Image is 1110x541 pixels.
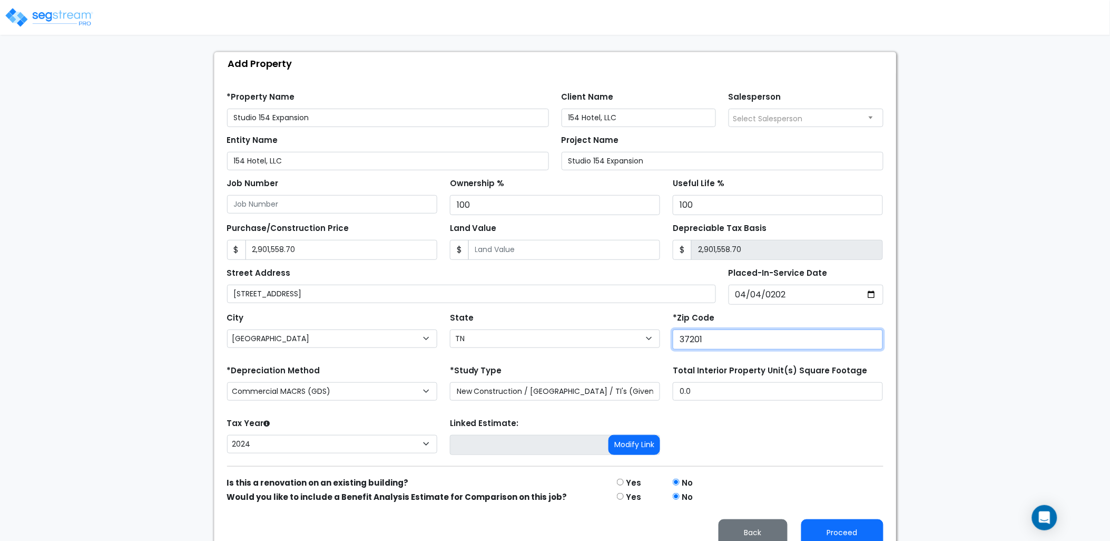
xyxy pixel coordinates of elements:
label: Purchase/Construction Price [227,223,349,235]
input: 0.00 [691,240,883,260]
input: Useful Life % [673,195,883,215]
input: total square foot [673,382,883,401]
input: Property Name [227,109,549,127]
span: $ [450,240,469,260]
input: Entity Name [227,152,549,170]
label: Useful Life % [673,178,724,190]
label: Yes [626,491,641,504]
label: Ownership % [450,178,505,190]
div: Add Property [220,52,896,75]
label: *Study Type [450,365,502,377]
input: Ownership % [450,195,660,215]
label: No [682,477,693,489]
input: Land Value [468,240,660,260]
strong: Would you like to include a Benefit Analysis Estimate for Comparison on this job? [227,491,567,503]
input: Purchase or Construction Price [245,240,437,260]
div: Open Intercom Messenger [1032,505,1057,530]
input: Client Name [562,109,716,127]
label: Linked Estimate: [450,418,519,430]
label: State [450,312,474,324]
label: *Zip Code [673,312,714,324]
button: Modify Link [608,435,660,455]
span: Select Salesperson [733,113,803,124]
label: Land Value [450,223,497,235]
input: Street Address [227,285,716,303]
label: *Property Name [227,91,295,103]
label: City [227,312,244,324]
input: Job Number [227,195,437,214]
label: No [682,491,693,504]
label: Placed-In-Service Date [729,267,828,279]
input: Zip Code [673,330,883,350]
a: Back [710,525,796,538]
label: Project Name [562,134,619,147]
label: Depreciable Tax Basis [673,223,767,235]
label: *Depreciation Method [227,365,320,377]
label: Job Number [227,178,279,190]
label: Client Name [562,91,614,103]
span: $ [673,240,692,260]
label: Tax Year [227,418,270,430]
label: Total Interior Property Unit(s) Square Footage [673,365,867,377]
label: Entity Name [227,134,278,147]
strong: Is this a renovation on an existing building? [227,477,409,488]
span: $ [227,240,246,260]
img: logo_pro_r.png [4,7,94,28]
label: Yes [626,477,641,489]
label: Street Address [227,267,291,279]
label: Salesperson [729,91,781,103]
input: Project Name [562,152,883,170]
